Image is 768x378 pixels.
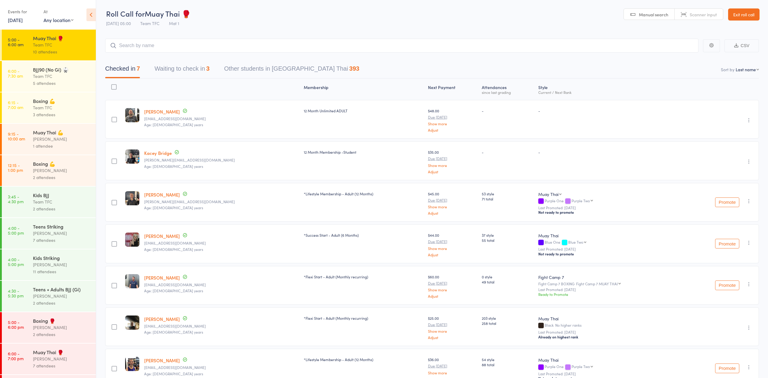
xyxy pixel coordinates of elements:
[538,240,679,245] div: Blue One
[2,155,96,186] a: 12:15 -1:00 pmBoxing 💪[PERSON_NAME]2 attendees
[482,232,533,238] span: 37 style
[2,30,96,60] a: 5:00 -6:00 amMuay Thai 🥊Team TFC10 attendees
[538,149,679,155] div: -
[33,129,91,136] div: Muay Thai 💪
[428,156,477,161] small: Due [DATE]
[428,149,477,173] div: $35.00
[33,35,91,41] div: Muay Thai 🥊
[538,247,679,251] small: Last Promoted: [DATE]
[538,282,679,286] div: Fight Camp 7 BOXING
[482,108,533,113] div: -
[428,288,477,292] a: Show more
[125,108,139,122] img: image1758139074.png
[428,246,477,250] a: Show more
[33,66,91,73] div: BJJ90 (No Gi) 🥋
[721,66,734,72] label: Sort by
[206,65,209,72] div: 3
[304,108,423,113] div: 12 Month Unlimited ADULT
[106,8,145,18] span: Roll Call for
[538,108,679,113] div: -
[428,239,477,244] small: Due [DATE]
[33,73,91,80] div: Team TFC
[125,357,139,371] img: image1670836420.png
[144,316,180,322] a: [PERSON_NAME]
[428,108,477,132] div: $48.00
[33,48,91,55] div: 10 attendees
[304,232,423,238] div: *Success Start - Adult (6 Months)
[724,39,759,52] button: CSV
[144,247,203,252] span: Age: [DEMOGRAPHIC_DATA] years
[482,196,533,201] span: 71 total
[426,81,480,97] div: Next Payment
[33,143,91,149] div: 1 attendee
[482,357,533,362] span: 54 style
[144,288,203,293] span: Age: [DEMOGRAPHIC_DATA] years
[538,330,679,334] small: Last Promoted: [DATE]
[33,198,91,205] div: Team TFC
[2,124,96,155] a: 9:15 -10:00 amMuay Thai 💪[PERSON_NAME]1 attendee
[33,255,91,261] div: Kids Striking
[538,335,679,339] div: Already on highest rank
[8,7,37,17] div: Events for
[538,90,679,94] div: Current / Next Rank
[33,223,91,230] div: Teens Striking
[2,249,96,280] a: 4:00 -5:00 pmKids Striking[PERSON_NAME]11 attendees
[33,362,91,369] div: 7 attendees
[8,100,23,110] time: 6:15 - 7:00 am
[736,66,756,72] div: Last name
[33,80,91,87] div: 5 attendees
[144,365,299,370] small: Crazychef50@hotmail.com
[144,205,203,210] span: Age: [DEMOGRAPHIC_DATA] years
[428,316,477,339] div: $25.00
[33,167,91,174] div: [PERSON_NAME]
[44,7,73,17] div: At
[2,344,96,374] a: 6:00 -7:00 pmMuay Thai 🥊[PERSON_NAME]7 attendees
[715,280,739,290] button: Promote
[715,197,739,207] button: Promote
[2,61,96,92] a: 6:00 -7:30 amBJJ90 (No Gi) 🥋Team TFC5 attendees
[8,131,25,141] time: 9:15 - 10:00 am
[33,104,91,111] div: Team TFC
[224,62,359,78] button: Other students in [GEOGRAPHIC_DATA] Thai393
[2,312,96,343] a: 5:00 -6:00 pmBoxing 🥊[PERSON_NAME]2 attendees
[2,92,96,123] a: 6:15 -7:00 amBoxing 💪Team TFC3 attendees
[8,257,24,267] time: 4:00 - 5:00 pm
[538,199,679,204] div: Purple One
[144,329,203,335] span: Age: [DEMOGRAPHIC_DATA] years
[33,293,91,300] div: [PERSON_NAME]
[8,320,24,329] time: 5:00 - 6:00 pm
[144,164,203,169] span: Age: [DEMOGRAPHIC_DATA] years
[639,11,668,18] span: Manual search
[428,281,477,285] small: Due [DATE]
[428,163,477,167] a: Show more
[479,81,536,97] div: Atten­dances
[44,17,73,23] div: Any location
[8,17,23,23] a: [DATE]
[33,331,91,338] div: 2 attendees
[428,294,477,298] a: Adjust
[304,274,423,279] div: *Flexi Start - Adult (Monthly recurring)
[715,364,739,373] button: Promote
[428,253,477,257] a: Adjust
[538,191,559,197] div: Muay Thai
[482,191,533,196] span: 53 style
[144,122,203,127] span: Age: [DEMOGRAPHIC_DATA] years
[144,108,180,115] a: [PERSON_NAME]
[428,274,477,298] div: $60.00
[482,149,533,155] div: -
[33,268,91,275] div: 11 attendees
[33,355,91,362] div: [PERSON_NAME]
[33,300,91,306] div: 2 attendees
[536,81,682,97] div: Style
[145,8,191,18] span: Muay Thai 🥊
[33,230,91,237] div: [PERSON_NAME]
[125,149,139,164] img: image1611863408.png
[144,233,180,239] a: [PERSON_NAME]
[538,316,679,322] div: Muay Thai
[144,274,180,281] a: [PERSON_NAME]
[137,65,140,72] div: 7
[428,329,477,333] a: Show more
[33,160,91,167] div: Boxing 💪
[33,261,91,268] div: [PERSON_NAME]
[690,11,717,18] span: Scanner input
